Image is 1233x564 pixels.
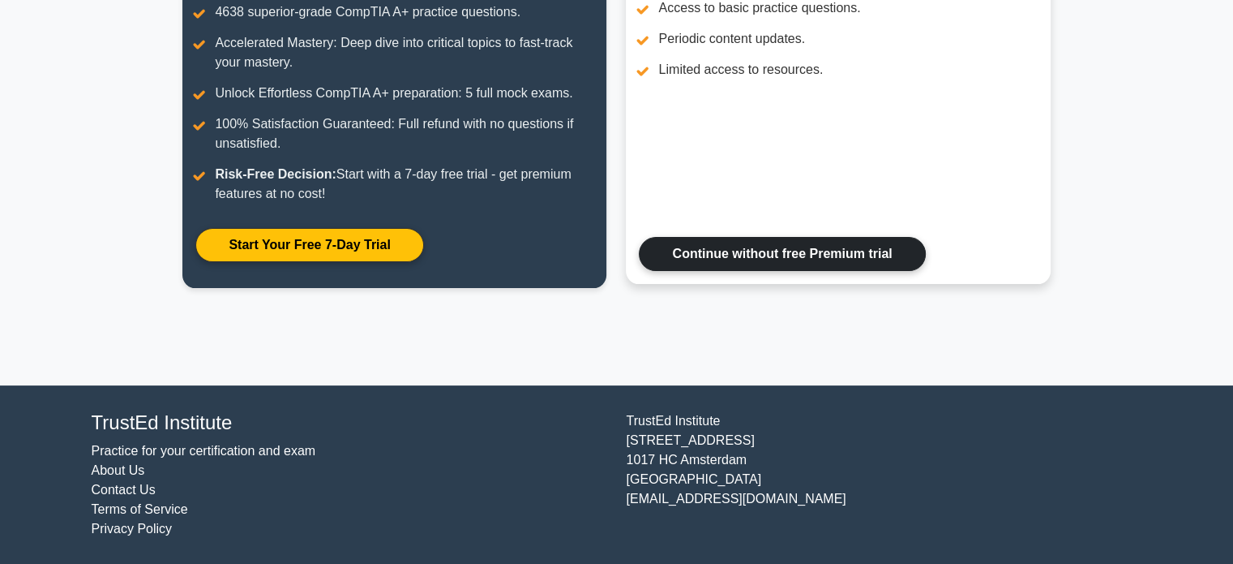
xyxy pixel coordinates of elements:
[92,522,173,536] a: Privacy Policy
[92,444,316,458] a: Practice for your certification and exam
[92,483,156,497] a: Contact Us
[195,228,423,262] a: Start Your Free 7-Day Trial
[617,411,1152,539] div: TrustEd Institute [STREET_ADDRESS] 1017 HC Amsterdam [GEOGRAPHIC_DATA] [EMAIL_ADDRESS][DOMAIN_NAME]
[639,237,925,271] a: Continue without free Premium trial
[92,502,188,516] a: Terms of Service
[92,463,145,477] a: About Us
[92,411,607,435] h4: TrustEd Institute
